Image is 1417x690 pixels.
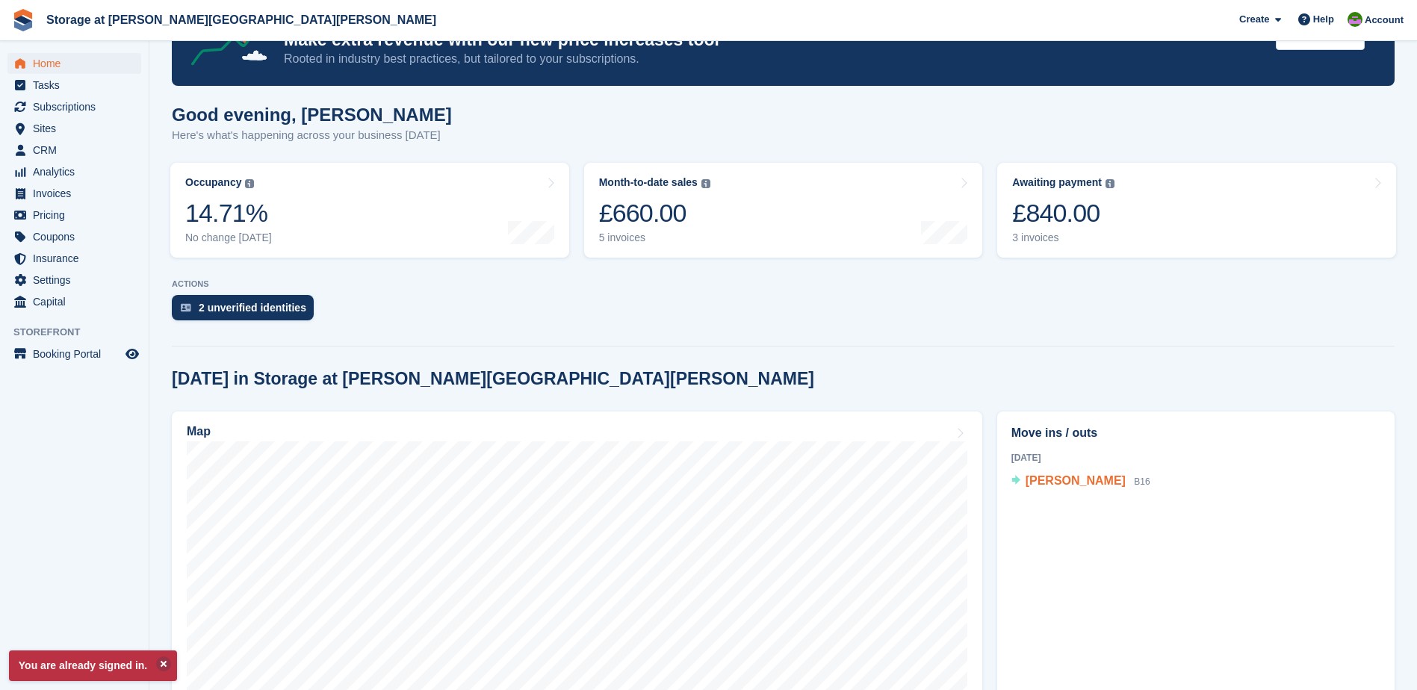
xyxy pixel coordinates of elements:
p: Here's what's happening across your business [DATE] [172,127,452,144]
a: menu [7,205,141,226]
span: Storefront [13,325,149,340]
h2: [DATE] in Storage at [PERSON_NAME][GEOGRAPHIC_DATA][PERSON_NAME] [172,369,814,389]
span: Coupons [33,226,123,247]
a: 2 unverified identities [172,295,321,328]
div: 14.71% [185,198,272,229]
span: Help [1313,12,1334,27]
a: menu [7,344,141,364]
div: Month-to-date sales [599,176,698,189]
a: Storage at [PERSON_NAME][GEOGRAPHIC_DATA][PERSON_NAME] [40,7,442,32]
img: icon-info-grey-7440780725fd019a000dd9b08b2336e03edf1995a4989e88bcd33f0948082b44.svg [1106,179,1114,188]
img: stora-icon-8386f47178a22dfd0bd8f6a31ec36ba5ce8667c1dd55bd0f319d3a0aa187defe.svg [12,9,34,31]
p: You are already signed in. [9,650,177,681]
div: [DATE] [1011,451,1380,464]
a: menu [7,226,141,247]
span: Pricing [33,205,123,226]
span: CRM [33,140,123,161]
img: verify_identity-adf6edd0f0f0b5bbfe63781bf79b02c33cf7c696d77639b501bdc392416b5a36.svg [181,303,191,312]
span: Account [1365,13,1404,28]
img: icon-info-grey-7440780725fd019a000dd9b08b2336e03edf1995a4989e88bcd33f0948082b44.svg [701,179,710,188]
a: menu [7,118,141,139]
a: Awaiting payment £840.00 3 invoices [997,163,1396,258]
div: Awaiting payment [1012,176,1102,189]
a: menu [7,248,141,269]
span: Capital [33,291,123,312]
div: Occupancy [185,176,241,189]
a: Preview store [123,345,141,363]
a: menu [7,161,141,182]
p: ACTIONS [172,279,1395,289]
span: Invoices [33,183,123,204]
a: [PERSON_NAME] B16 [1011,472,1150,491]
div: £840.00 [1012,198,1114,229]
div: No change [DATE] [185,231,272,244]
span: B16 [1134,476,1150,487]
a: menu [7,270,141,290]
span: Settings [33,270,123,290]
a: menu [7,140,141,161]
h2: Map [187,425,211,438]
span: Tasks [33,75,123,96]
span: Subscriptions [33,96,123,117]
span: Booking Portal [33,344,123,364]
img: Mark Spendlove [1348,12,1362,27]
h2: Move ins / outs [1011,424,1380,442]
a: menu [7,291,141,312]
div: 5 invoices [599,231,710,244]
a: menu [7,96,141,117]
span: Insurance [33,248,123,269]
span: Analytics [33,161,123,182]
a: menu [7,53,141,74]
a: menu [7,75,141,96]
p: Rooted in industry best practices, but tailored to your subscriptions. [284,51,1264,67]
a: Occupancy 14.71% No change [DATE] [170,163,569,258]
div: 3 invoices [1012,231,1114,244]
span: Create [1239,12,1269,27]
a: Month-to-date sales £660.00 5 invoices [584,163,983,258]
a: menu [7,183,141,204]
span: [PERSON_NAME] [1026,474,1126,487]
div: 2 unverified identities [199,302,306,314]
h1: Good evening, [PERSON_NAME] [172,105,452,125]
img: icon-info-grey-7440780725fd019a000dd9b08b2336e03edf1995a4989e88bcd33f0948082b44.svg [245,179,254,188]
span: Sites [33,118,123,139]
div: £660.00 [599,198,710,229]
span: Home [33,53,123,74]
